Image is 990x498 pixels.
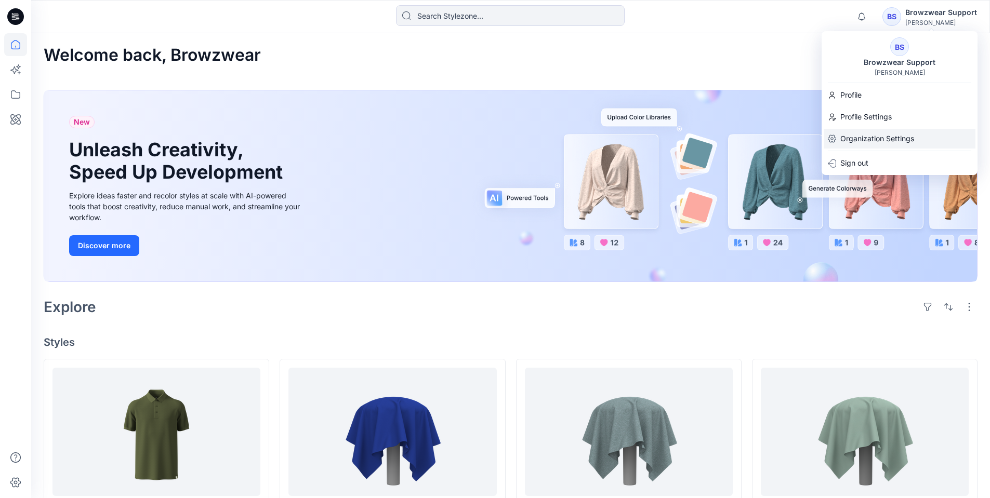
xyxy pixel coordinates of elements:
[761,368,969,496] a: 布络维-TC-063208消光双珠地
[69,235,139,256] button: Discover more
[44,46,261,65] h2: Welcome back, Browzwear
[840,85,862,105] p: Profile
[822,107,978,127] a: Profile Settings
[905,19,977,26] div: [PERSON_NAME]
[890,37,909,56] div: BS
[44,299,96,315] h2: Explore
[840,107,892,127] p: Profile Settings
[396,5,625,26] input: Search Stylezone…
[905,6,977,19] div: Browzwear Support
[882,7,901,26] div: BS
[44,336,978,348] h4: Styles
[69,190,303,223] div: Explore ideas faster and recolor styles at scale with AI-powered tools that boost creativity, red...
[875,69,925,76] div: [PERSON_NAME]
[840,129,914,149] p: Organization Settings
[822,85,978,105] a: Profile
[857,56,942,69] div: Browzwear Support
[52,368,260,496] a: 布络维面料纹理测试
[840,153,868,173] p: Sign out
[74,116,90,128] span: New
[69,139,287,183] h1: Unleash Creativity, Speed Up Development
[288,368,496,496] a: 布络维-B1643
[69,235,303,256] a: Discover more
[822,129,978,149] a: Organization Settings
[525,368,733,496] a: 布络维-CH006-22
